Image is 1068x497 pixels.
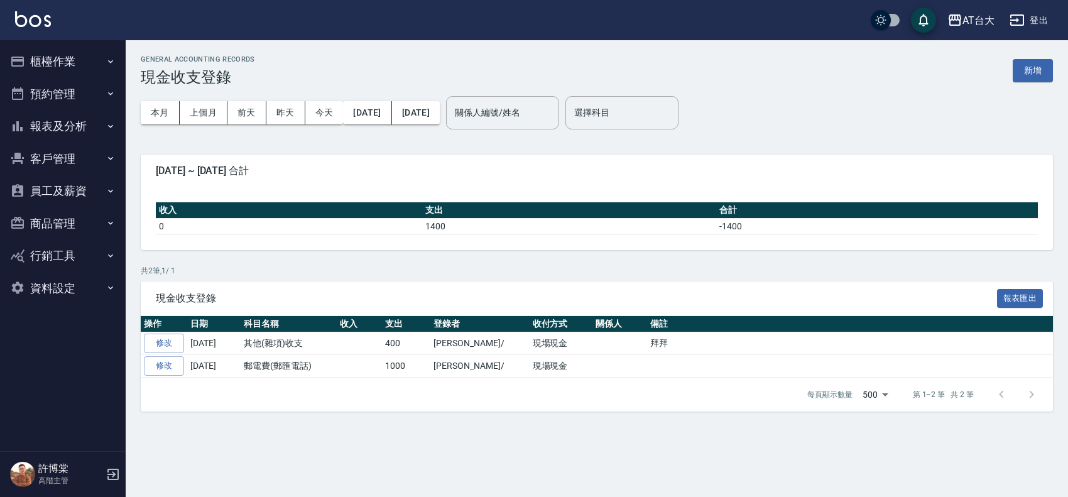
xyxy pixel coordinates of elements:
td: 現場現金 [530,355,593,378]
th: 登錄者 [430,316,529,332]
td: 1400 [422,218,716,234]
img: Logo [15,11,51,27]
th: 收付方式 [530,316,593,332]
td: 400 [382,332,430,355]
th: 合計 [716,202,1038,219]
button: 櫃檯作業 [5,45,121,78]
div: AT台大 [962,13,994,28]
h5: 許博棠 [38,462,102,475]
h3: 現金收支登錄 [141,68,255,86]
span: 現金收支登錄 [156,292,997,305]
button: 行銷工具 [5,239,121,272]
button: 客戶管理 [5,143,121,175]
button: 登出 [1005,9,1053,32]
button: 前天 [227,101,266,124]
th: 支出 [422,202,716,219]
div: 500 [858,378,893,412]
th: 日期 [187,316,241,332]
th: 備註 [647,316,1053,332]
td: 其他(雜項)收支 [241,332,337,355]
p: 共 2 筆, 1 / 1 [141,265,1053,276]
button: 上個月 [180,101,227,124]
td: 0 [156,218,422,234]
button: [DATE] [392,101,440,124]
button: save [911,8,936,33]
td: -1400 [716,218,1038,234]
td: [DATE] [187,332,241,355]
img: Person [10,462,35,487]
button: AT台大 [942,8,1000,33]
td: [DATE] [187,355,241,378]
span: [DATE] ~ [DATE] 合計 [156,165,1038,177]
button: 新增 [1013,59,1053,82]
button: 報表匯出 [997,289,1043,309]
a: 修改 [144,334,184,353]
td: 拜拜 [647,332,1053,355]
h2: GENERAL ACCOUNTING RECORDS [141,55,255,63]
td: 郵電費(郵匯電話) [241,355,337,378]
a: 新增 [1013,64,1053,76]
a: 修改 [144,356,184,376]
th: 收入 [156,202,422,219]
th: 收入 [337,316,383,332]
p: 第 1–2 筆 共 2 筆 [913,389,974,400]
button: 資料設定 [5,272,121,305]
button: 預約管理 [5,78,121,111]
td: [PERSON_NAME]/ [430,332,529,355]
th: 科目名稱 [241,316,337,332]
button: 本月 [141,101,180,124]
a: 報表匯出 [997,292,1043,303]
button: 昨天 [266,101,305,124]
td: 現場現金 [530,332,593,355]
p: 高階主管 [38,475,102,486]
button: 員工及薪資 [5,175,121,207]
td: 1000 [382,355,430,378]
th: 關係人 [592,316,647,332]
td: [PERSON_NAME]/ [430,355,529,378]
th: 支出 [382,316,430,332]
button: [DATE] [343,101,391,124]
th: 操作 [141,316,187,332]
button: 報表及分析 [5,110,121,143]
button: 今天 [305,101,344,124]
button: 商品管理 [5,207,121,240]
p: 每頁顯示數量 [807,389,853,400]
